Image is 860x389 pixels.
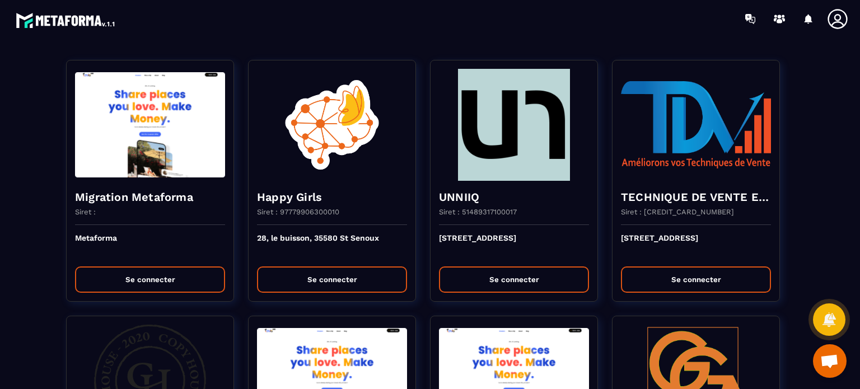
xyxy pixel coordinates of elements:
[439,189,589,205] h4: UNNIIQ
[621,233,771,258] p: [STREET_ADDRESS]
[439,69,589,181] img: funnel-background
[439,208,517,216] p: Siret : 51489317100017
[621,208,734,216] p: Siret : [CREDIT_CARD_NUMBER]
[621,189,771,205] h4: TECHNIQUE DE VENTE EDITION
[75,266,225,293] button: Se connecter
[621,69,771,181] img: funnel-background
[439,233,589,258] p: [STREET_ADDRESS]
[439,266,589,293] button: Se connecter
[257,266,407,293] button: Se connecter
[75,233,225,258] p: Metaforma
[16,10,116,30] img: logo
[75,189,225,205] h4: Migration Metaforma
[75,208,96,216] p: Siret :
[257,208,339,216] p: Siret : 97779906300010
[257,233,407,258] p: 28, le buisson, 35580 St Senoux
[257,69,407,181] img: funnel-background
[257,189,407,205] h4: Happy Girls
[813,344,847,378] a: Ouvrir le chat
[621,266,771,293] button: Se connecter
[75,69,225,181] img: funnel-background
